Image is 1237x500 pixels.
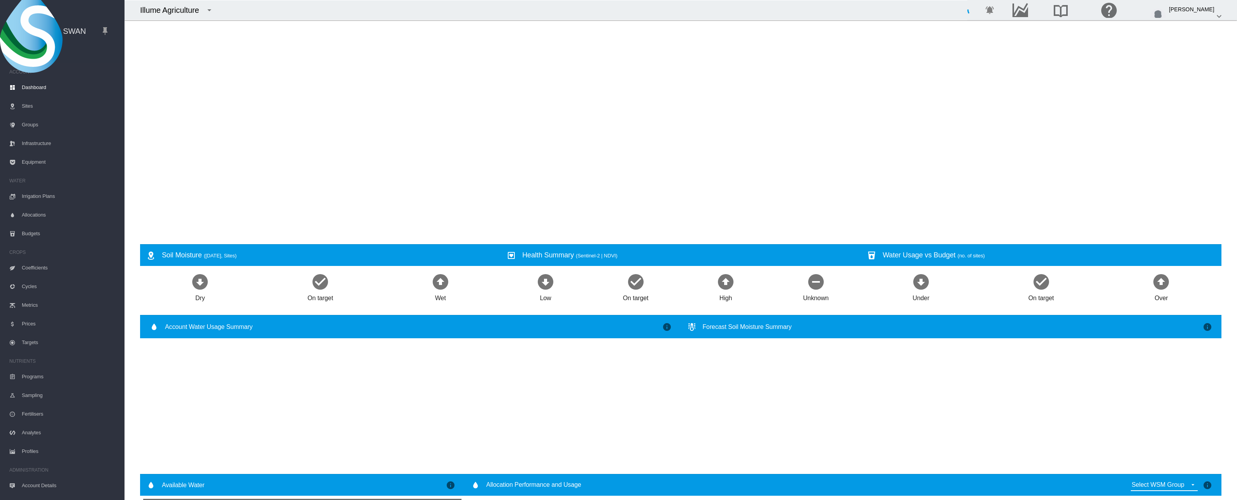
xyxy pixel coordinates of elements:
div: Filter by Group: - not filtered - [140,34,248,50]
span: Account Details [22,476,118,495]
md-icon: icon-thermometer-lines [687,322,700,332]
span: NUTRIENTS [9,355,118,367]
span: Prices [22,315,118,333]
span: Analytes [22,423,118,442]
span: Infrastructure [22,134,118,153]
div: [PERSON_NAME] [1169,2,1214,16]
span: Targets [22,333,118,352]
span: CROPS [9,246,118,259]
span: Programs [22,367,118,386]
span: Sampling [22,386,118,405]
div: Water Usage vs Budget [883,250,1215,260]
md-icon: icon-bell-ring [985,5,995,15]
div: Low [540,291,551,302]
div: Dry [195,291,205,302]
span: Groups [22,115,118,134]
span: Coefficients [22,259,118,277]
button: icon-menu-down [230,34,246,50]
md-icon: icon-water [471,481,483,490]
div: Over [1155,291,1168,302]
img: profile.jpg [1150,9,1166,24]
md-icon: icon-chevron-down [1214,12,1224,21]
button: [PERSON_NAME] icon-chevron-down [1148,2,1226,18]
div: Wet [435,291,446,302]
md-icon: icon-minus-circle [807,272,825,291]
div: On target [623,291,649,302]
md-icon: icon-water [146,481,159,490]
md-icon: icon-arrow-down-bold-circle [191,272,209,291]
span: Sites [22,97,118,115]
span: Fertilisers [22,405,118,423]
span: Account Water Usage Summary [165,323,662,331]
md-icon: icon-checkbox-marked-circle [311,272,330,291]
span: SWAN [63,26,86,37]
md-icon: Go to the Data Hub [1011,5,1030,15]
md-icon: icon-information [446,481,458,490]
md-icon: icon-arrow-up-bold-circle [1152,272,1170,291]
div: Health Summary [522,250,854,260]
md-icon: icon-arrow-down-bold-circle [536,272,555,291]
md-icon: icon-information [1203,322,1215,332]
span: Available Water [162,481,205,490]
md-icon: icon-information [1203,481,1215,490]
span: (Sentinel-2 | NDVI) [576,253,618,259]
div: Illume Agriculture [140,5,199,16]
span: Allocation Performance and Usage [486,481,581,490]
span: Budgets [22,224,118,243]
span: Cycles [22,277,118,296]
md-icon: icon-menu-down [233,37,242,47]
span: Equipment [22,153,118,171]
div: On target [307,291,333,302]
div: Forecast Soil Moisture Summary [702,323,1203,331]
md-icon: icon-heart-box-outline [507,251,519,260]
md-icon: icon-checkbox-marked-circle [626,272,645,291]
md-icon: Click here for help [1100,5,1118,15]
md-icon: icon-pin [100,26,110,36]
span: Profiles [22,442,118,461]
button: icon-menu-down [202,2,217,18]
md-icon: icon-arrow-up-bold-circle [716,272,735,291]
button: icon-bell-ring [982,2,998,18]
span: Irrigation Plans [22,187,118,206]
md-icon: Search the knowledge base [1051,5,1070,15]
md-icon: icon-map-marker-radius [146,251,159,260]
div: Soil Moisture [162,250,494,260]
md-icon: icon-arrow-up-bold-circle [431,272,450,291]
md-icon: icon-water [149,322,162,332]
span: ADMINISTRATION [9,464,118,476]
div: High [719,291,732,302]
span: Metrics [22,296,118,315]
md-select: {{'ALLOCATION.SELECT_GROUP' | i18next}} [1131,479,1197,491]
md-icon: icon-arrow-down-bold-circle [912,272,930,291]
div: Under [912,291,929,302]
md-icon: icon-information [662,322,675,332]
span: WATER [9,175,118,187]
span: Allocations [22,206,118,224]
md-icon: icon-menu-down [205,5,214,15]
div: On target [1028,291,1054,302]
span: Dashboard [22,78,118,97]
md-icon: icon-cup-water [867,251,879,260]
span: ([DATE], Sites) [204,253,237,259]
md-icon: icon-checkbox-marked-circle [1032,272,1051,291]
span: (no. of sites) [958,253,985,259]
div: Unknown [803,291,829,302]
